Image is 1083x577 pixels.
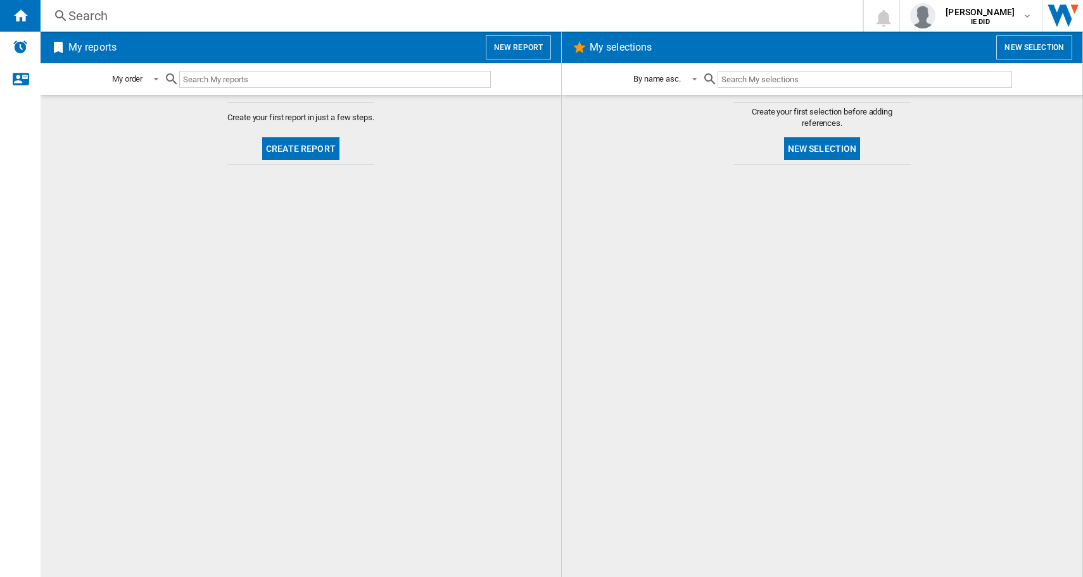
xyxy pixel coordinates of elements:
[587,35,654,59] h2: My selections
[718,71,1012,88] input: Search My selections
[112,74,142,84] div: My order
[784,137,861,160] button: New selection
[996,35,1072,59] button: New selection
[13,39,28,54] img: alerts-logo.svg
[910,3,935,28] img: profile.jpg
[633,74,681,84] div: By name asc.
[179,71,491,88] input: Search My reports
[227,112,374,123] span: Create your first report in just a few steps.
[946,6,1015,18] span: [PERSON_NAME]
[68,7,830,25] div: Search
[971,18,990,26] b: IE DID
[486,35,551,59] button: New report
[66,35,119,59] h2: My reports
[262,137,339,160] button: Create report
[733,106,911,129] span: Create your first selection before adding references.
